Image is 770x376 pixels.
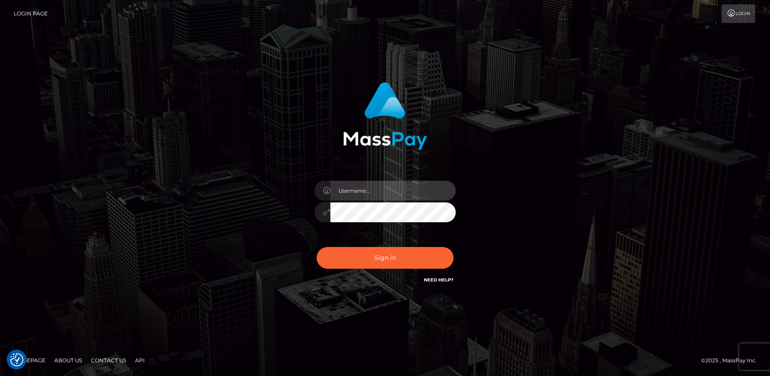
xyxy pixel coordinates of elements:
a: Homepage [10,353,49,367]
a: About Us [51,353,86,367]
img: MassPay Login [343,82,427,150]
img: Revisit consent button [10,353,23,366]
input: Username... [330,181,456,201]
button: Consent Preferences [10,353,23,366]
a: Need Help? [424,277,453,283]
button: Sign in [317,247,453,269]
div: © 2025 , MassPay Inc. [701,356,763,365]
a: Login Page [14,4,48,23]
a: API [132,353,148,367]
a: Login [721,4,755,23]
a: Contact Us [87,353,130,367]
